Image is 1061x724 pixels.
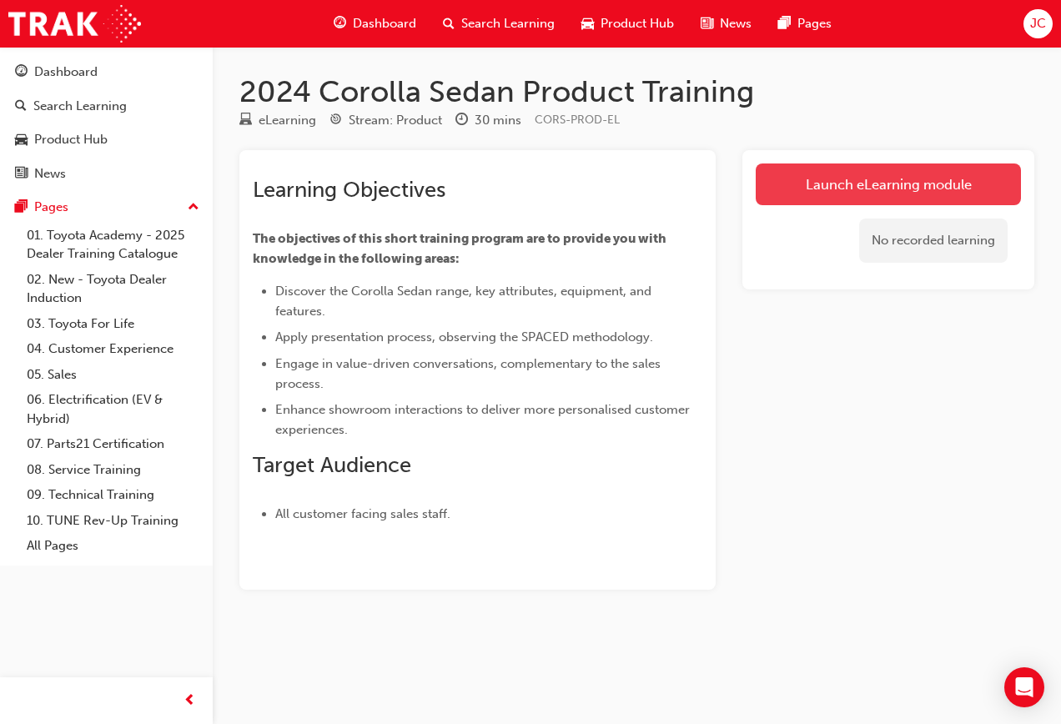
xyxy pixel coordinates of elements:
span: Search Learning [461,14,555,33]
div: Search Learning [33,97,127,116]
span: learningResourceType_ELEARNING-icon [239,113,252,128]
div: Pages [34,198,68,217]
a: Launch eLearning module [756,163,1021,205]
a: News [7,158,206,189]
a: 09. Technical Training [20,482,206,508]
img: Trak [8,5,141,43]
div: Dashboard [34,63,98,82]
span: up-icon [188,197,199,219]
span: pages-icon [778,13,791,34]
span: pages-icon [15,200,28,215]
a: Search Learning [7,91,206,122]
button: Pages [7,192,206,223]
div: Stream: Product [349,111,442,130]
span: guage-icon [334,13,346,34]
div: Type [239,110,316,131]
div: Duration [455,110,521,131]
div: Open Intercom Messenger [1004,667,1044,707]
a: guage-iconDashboard [320,7,430,41]
a: 03. Toyota For Life [20,311,206,337]
button: JC [1023,9,1053,38]
div: 30 mins [475,111,521,130]
span: car-icon [581,13,594,34]
a: 07. Parts21 Certification [20,431,206,457]
span: guage-icon [15,65,28,80]
span: Target Audience [253,452,411,478]
a: pages-iconPages [765,7,845,41]
span: All customer facing sales staff. [275,506,450,521]
span: News [720,14,752,33]
span: Apply presentation process, observing the SPACED methodology. [275,329,653,344]
span: prev-icon [184,691,196,711]
span: The objectives of this short training program are to provide you with knowledge in the following ... [253,231,669,266]
a: Dashboard [7,57,206,88]
a: Product Hub [7,124,206,155]
span: Engage in value-driven conversations, complementary to the sales process. [275,356,664,391]
span: car-icon [15,133,28,148]
span: Enhance showroom interactions to deliver more personalised customer experiences. [275,402,693,437]
div: eLearning [259,111,316,130]
div: News [34,164,66,184]
span: JC [1030,14,1046,33]
span: news-icon [701,13,713,34]
div: Stream [329,110,442,131]
span: Learning resource code [535,113,620,127]
span: news-icon [15,167,28,182]
div: Product Hub [34,130,108,149]
a: 04. Customer Experience [20,336,206,362]
a: 01. Toyota Academy - 2025 Dealer Training Catalogue [20,223,206,267]
button: DashboardSearch LearningProduct HubNews [7,53,206,192]
a: 05. Sales [20,362,206,388]
span: Product Hub [601,14,674,33]
a: search-iconSearch Learning [430,7,568,41]
a: All Pages [20,533,206,559]
span: Pages [797,14,832,33]
a: 10. TUNE Rev-Up Training [20,508,206,534]
span: clock-icon [455,113,468,128]
span: Learning Objectives [253,177,445,203]
span: search-icon [443,13,455,34]
div: No recorded learning [859,219,1008,263]
a: 08. Service Training [20,457,206,483]
a: car-iconProduct Hub [568,7,687,41]
span: Dashboard [353,14,416,33]
span: Discover the Corolla Sedan range, key attributes, equipment, and features. [275,284,655,319]
a: 02. New - Toyota Dealer Induction [20,267,206,311]
h1: 2024 Corolla Sedan Product Training [239,73,1034,110]
a: news-iconNews [687,7,765,41]
span: target-icon [329,113,342,128]
span: search-icon [15,99,27,114]
a: 06. Electrification (EV & Hybrid) [20,387,206,431]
